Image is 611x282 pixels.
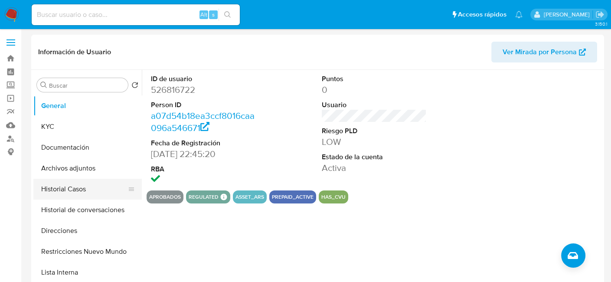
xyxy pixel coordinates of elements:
[151,109,255,134] a: a07d54b18ea3ccf8016caa096a546671
[189,195,219,199] button: regulated
[200,10,207,19] span: Alt
[322,84,427,96] dd: 0
[151,74,256,84] dt: ID de usuario
[322,162,427,174] dd: Activa
[32,9,240,20] input: Buscar usuario o caso...
[33,158,142,179] button: Archivos adjuntos
[151,148,256,160] dd: [DATE] 22:45:20
[40,82,47,89] button: Buscar
[272,195,314,199] button: prepaid_active
[33,200,142,220] button: Historial de conversaciones
[212,10,215,19] span: s
[151,164,256,174] dt: RBA
[33,137,142,158] button: Documentación
[151,84,256,96] dd: 526816722
[33,220,142,241] button: Direcciones
[33,241,142,262] button: Restricciones Nuevo Mundo
[49,82,124,89] input: Buscar
[458,10,506,19] span: Accesos rápidos
[322,136,427,148] dd: LOW
[219,9,236,21] button: search-icon
[543,10,592,19] p: cecilia.zacarias@mercadolibre.com
[151,138,256,148] dt: Fecha de Registración
[491,42,597,62] button: Ver Mirada por Persona
[321,195,346,199] button: has_cvu
[322,74,427,84] dt: Puntos
[503,42,577,62] span: Ver Mirada por Persona
[33,95,142,116] button: General
[33,179,135,200] button: Historial Casos
[149,195,181,199] button: Aprobados
[595,10,604,19] a: Salir
[322,100,427,110] dt: Usuario
[33,116,142,137] button: KYC
[322,126,427,136] dt: Riesgo PLD
[38,48,111,56] h1: Información de Usuario
[235,195,264,199] button: asset_ars
[151,100,256,110] dt: Person ID
[131,82,138,91] button: Volver al orden por defecto
[515,11,523,18] a: Notificaciones
[322,152,427,162] dt: Estado de la cuenta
